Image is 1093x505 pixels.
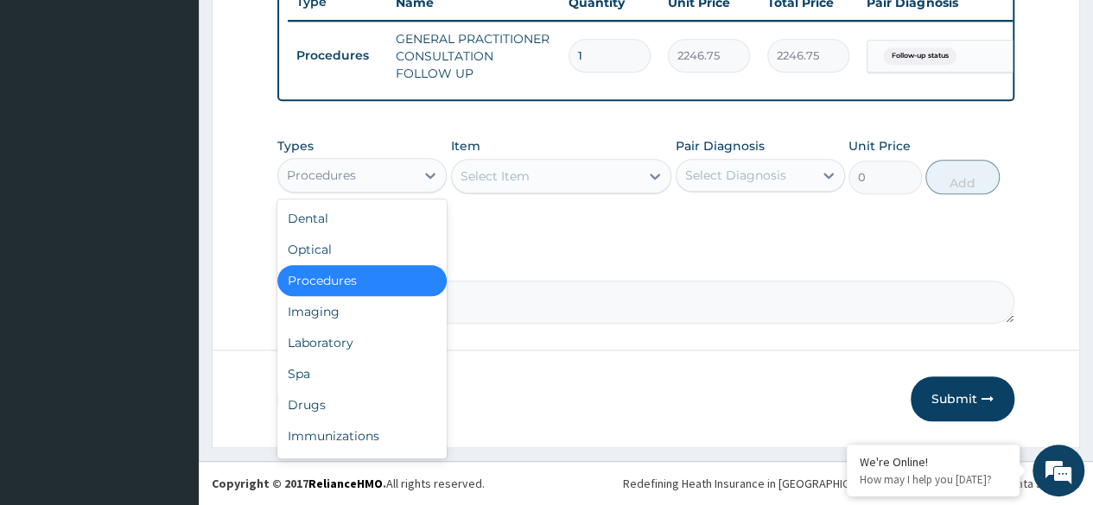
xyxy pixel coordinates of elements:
[848,137,911,155] label: Unit Price
[277,256,1014,271] label: Comment
[100,146,238,320] span: We're online!
[883,47,956,65] span: Follow-up status
[860,454,1007,470] div: We're Online!
[676,137,765,155] label: Pair Diagnosis
[277,451,447,483] div: Others
[199,461,1093,505] footer: All rights reserved.
[277,139,314,154] label: Types
[925,160,999,194] button: Add
[277,358,447,389] div: Spa
[32,86,70,129] img: d_794563401_company_1708531726252_794563401
[277,234,447,265] div: Optical
[288,40,387,72] td: Procedures
[277,203,447,234] div: Dental
[212,476,386,491] strong: Copyright © 2017 .
[277,296,447,327] div: Imaging
[860,472,1007,487] p: How may I help you today?
[90,97,290,119] div: Chat with us now
[308,476,383,491] a: RelianceHMO
[911,376,1014,421] button: Submit
[277,389,447,420] div: Drugs
[283,9,325,50] div: Minimize live chat window
[9,328,329,388] textarea: Type your message and hit 'Enter'
[277,327,447,358] div: Laboratory
[623,475,1080,492] div: Redefining Heath Insurance in [GEOGRAPHIC_DATA] using Telemedicine and Data Science!
[685,167,786,184] div: Select Diagnosis
[451,137,480,155] label: Item
[277,265,447,296] div: Procedures
[461,167,530,185] div: Select Item
[287,167,356,184] div: Procedures
[277,420,447,451] div: Immunizations
[387,22,560,91] td: GENERAL PRACTITIONER CONSULTATION FOLLOW UP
